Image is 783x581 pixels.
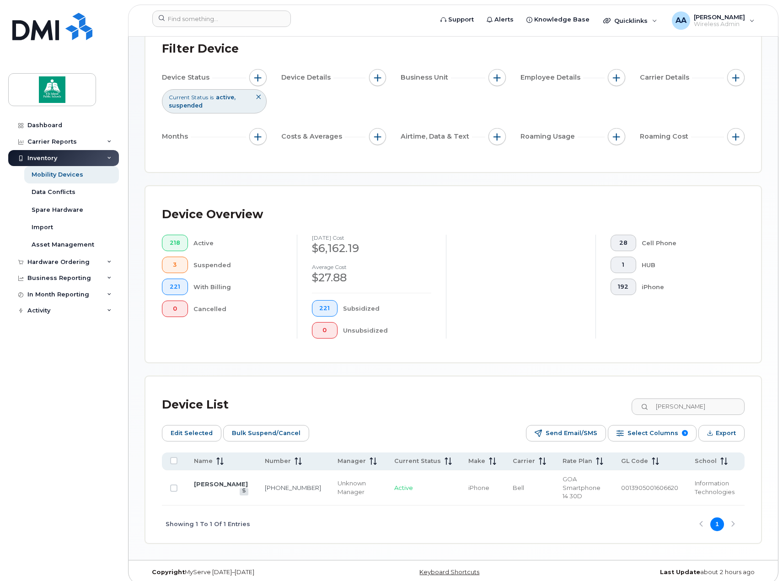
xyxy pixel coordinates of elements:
[563,475,601,500] span: GOA Smartphone 14 30D
[193,279,282,295] div: With Billing
[338,479,378,496] div: Unknown Manager
[265,484,321,491] a: [PHONE_NUMBER]
[710,517,724,531] button: Page 1
[193,301,282,317] div: Cancelled
[468,457,485,465] span: Make
[642,235,730,251] div: Cell Phone
[394,484,413,491] span: Active
[338,457,366,465] span: Manager
[716,426,736,440] span: Export
[281,132,345,141] span: Costs & Averages
[520,11,596,29] a: Knowledge Base
[394,457,441,465] span: Current Status
[281,73,333,82] span: Device Details
[695,457,717,465] span: School
[194,480,248,488] a: [PERSON_NAME]
[152,11,291,27] input: Find something...
[166,517,250,531] span: Showing 1 To 1 Of 1 Entries
[343,322,431,339] div: Unsubsidized
[162,235,188,251] button: 218
[162,132,191,141] span: Months
[563,457,592,465] span: Rate Plan
[343,300,431,317] div: Subsidized
[611,257,637,273] button: 1
[494,15,514,24] span: Alerts
[232,426,300,440] span: Bulk Suspend/Cancel
[694,21,745,28] span: Wireless Admin
[169,93,208,101] span: Current Status
[194,457,213,465] span: Name
[611,279,637,295] button: 192
[468,484,489,491] span: iPhone
[162,301,188,317] button: 0
[665,11,761,30] div: Alyssa Alvarado
[642,257,730,273] div: HUB
[162,203,263,226] div: Device Overview
[162,279,188,295] button: 221
[513,457,535,465] span: Carrier
[210,93,214,101] span: is
[419,569,479,576] a: Keyboard Shortcuts
[265,457,291,465] span: Number
[312,270,432,285] div: $27.88
[312,322,338,339] button: 0
[534,15,590,24] span: Knowledge Base
[162,257,188,273] button: 3
[608,425,697,441] button: Select Columns 9
[618,283,628,290] span: 192
[682,430,688,436] span: 9
[319,305,330,312] span: 221
[448,15,474,24] span: Support
[223,425,309,441] button: Bulk Suspend/Cancel
[611,235,637,251] button: 28
[618,261,628,269] span: 1
[621,484,678,491] span: 0013905001606620
[170,261,180,269] span: 3
[162,425,221,441] button: Edit Selected
[627,426,678,440] span: Select Columns
[698,425,745,441] button: Export
[640,73,692,82] span: Carrier Details
[614,17,648,24] span: Quicklinks
[434,11,480,29] a: Support
[676,15,686,26] span: AA
[480,11,520,29] a: Alerts
[169,102,203,109] span: suspended
[520,73,583,82] span: Employee Details
[152,569,185,576] strong: Copyright
[401,73,451,82] span: Business Unit
[171,426,213,440] span: Edit Selected
[642,279,730,295] div: iPhone
[546,426,597,440] span: Send Email/SMS
[632,398,745,415] input: Search Device List ...
[162,37,239,61] div: Filter Device
[312,300,338,317] button: 221
[526,425,606,441] button: Send Email/SMS
[162,73,212,82] span: Device Status
[193,235,282,251] div: Active
[695,479,735,495] span: Information Technologies
[240,488,248,495] a: View Last Bill
[162,393,229,417] div: Device List
[170,239,180,247] span: 218
[401,132,472,141] span: Airtime, Data & Text
[170,305,180,312] span: 0
[621,457,648,465] span: GL Code
[694,13,745,21] span: [PERSON_NAME]
[520,132,578,141] span: Roaming Usage
[556,569,762,576] div: about 2 hours ago
[660,569,700,576] strong: Last Update
[618,239,628,247] span: 28
[597,11,664,30] div: Quicklinks
[170,283,180,290] span: 221
[145,569,350,576] div: MyServe [DATE]–[DATE]
[312,235,432,241] h4: [DATE] cost
[216,94,236,101] span: active
[312,264,432,270] h4: Average cost
[513,484,524,491] span: Bell
[312,241,432,256] div: $6,162.19
[193,257,282,273] div: Suspended
[319,327,330,334] span: 0
[640,132,691,141] span: Roaming Cost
